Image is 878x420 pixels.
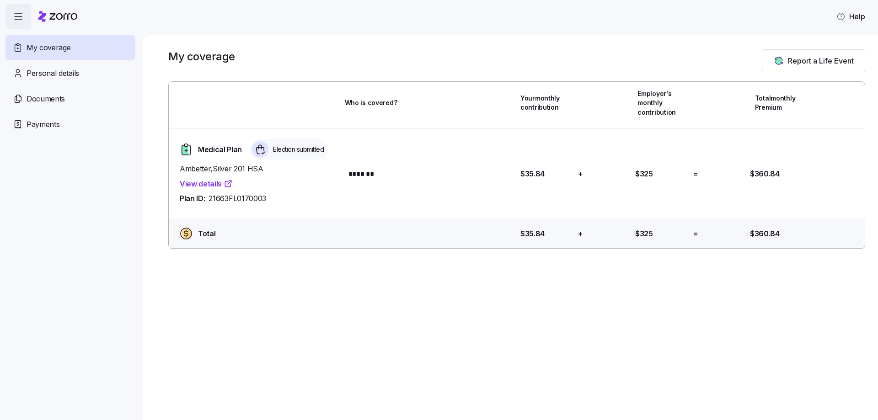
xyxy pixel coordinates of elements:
[755,94,806,112] span: Total monthly Premium
[27,42,70,53] span: My coverage
[520,228,545,239] span: $35.84
[27,119,59,130] span: Payments
[180,193,205,204] span: Plan ID:
[788,55,854,66] span: Report a Life Event
[5,86,135,112] a: Documents
[762,49,865,72] button: Report a Life Event
[578,168,583,180] span: +
[635,228,653,239] span: $325
[5,112,135,137] a: Payments
[168,49,235,64] h1: My coverage
[829,7,873,26] button: Help
[750,168,780,180] span: $360.84
[693,168,698,180] span: =
[520,168,545,180] span: $35.84
[180,178,233,190] a: View details
[209,193,266,204] span: 21663FL0170003
[198,228,215,239] span: Total
[693,228,698,239] span: =
[578,228,583,239] span: +
[750,228,780,239] span: $360.84
[27,93,65,105] span: Documents
[520,94,572,112] span: Your monthly contribution
[836,11,865,22] span: Help
[198,144,242,155] span: Medical Plan
[5,35,135,60] a: My coverage
[27,68,79,79] span: Personal details
[270,145,324,154] span: Election submitted
[5,60,135,86] a: Personal details
[180,163,337,175] span: Ambetter , Silver 201 HSA
[635,168,653,180] span: $325
[345,98,397,107] span: Who is covered?
[637,89,689,117] span: Employer's monthly contribution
